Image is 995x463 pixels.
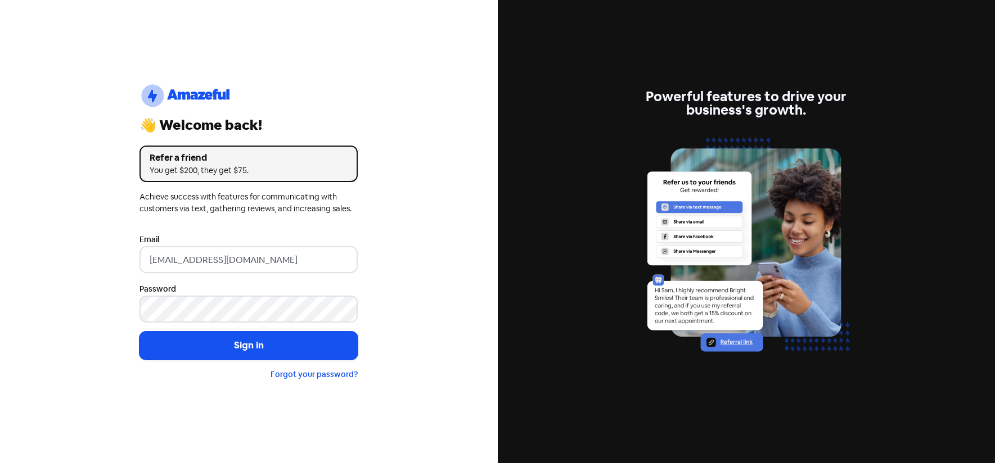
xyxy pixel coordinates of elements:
button: Sign in [139,332,358,360]
label: Password [139,283,176,295]
img: referrals [637,130,856,373]
label: Email [139,234,159,246]
div: You get $200, they get $75. [150,165,348,176]
input: Enter your email address... [139,246,358,273]
div: Achieve success with features for communicating with customers via text, gathering reviews, and i... [139,191,358,215]
div: Refer a friend [150,151,348,165]
div: Powerful features to drive your business's growth. [637,90,856,117]
a: Forgot your password? [271,369,358,379]
div: 👋 Welcome back! [139,119,358,132]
